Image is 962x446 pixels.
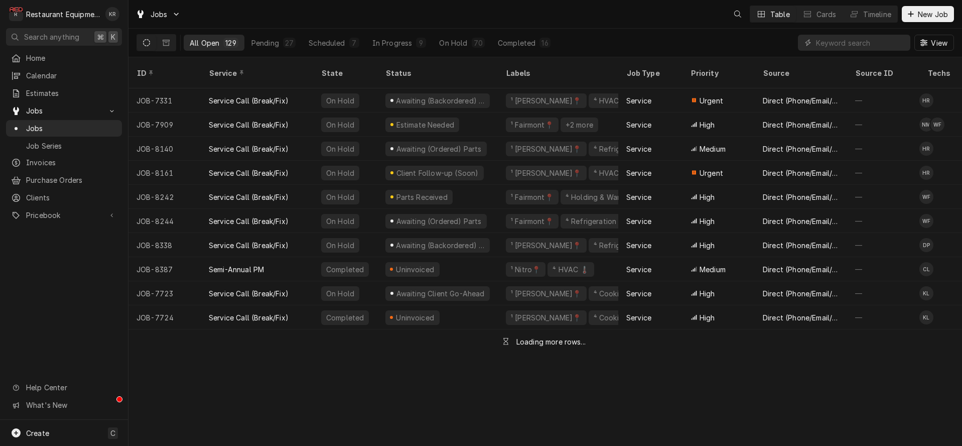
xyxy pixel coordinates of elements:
[816,9,837,20] div: Cards
[325,216,355,227] div: On Hold
[763,240,839,251] div: Direct (Phone/Email/etc.)
[26,382,116,393] span: Help Center
[26,53,117,63] span: Home
[111,32,115,42] span: K
[763,68,837,78] div: Source
[626,288,651,299] div: Service
[770,9,790,20] div: Table
[325,240,355,251] div: On Hold
[700,240,715,251] span: High
[930,118,944,132] div: Wesley Fisher's Avatar
[626,264,651,275] div: Service
[26,175,117,185] span: Purchase Orders
[325,144,355,154] div: On Hold
[372,38,413,48] div: In Progress
[763,144,839,154] div: Direct (Phone/Email/etc.)
[763,95,839,106] div: Direct (Phone/Email/etc.)
[593,240,656,251] div: ⁴ Refrigeration ❄️
[919,190,933,204] div: WF
[510,168,583,178] div: ¹ [PERSON_NAME]📍
[552,264,590,275] div: ⁴ HVAC 🌡️
[847,233,919,257] div: —
[151,9,168,20] span: Jobs
[700,288,715,299] span: High
[593,144,656,154] div: ⁴ Refrigeration ❄️
[510,216,555,227] div: ¹ Fairmont📍
[395,144,482,154] div: Awaiting (Ordered) Parts
[626,192,651,202] div: Service
[209,288,289,299] div: Service Call (Break/Fix)
[816,35,905,51] input: Keyword search
[439,38,467,48] div: On Hold
[919,190,933,204] div: Wesley Fisher's Avatar
[916,9,950,20] span: New Job
[6,379,122,396] a: Go to Help Center
[919,142,933,156] div: Hunter Ralston's Avatar
[919,142,933,156] div: HR
[510,264,541,275] div: ¹ Nitro📍
[26,88,117,98] span: Estimates
[26,429,49,437] span: Create
[6,172,122,188] a: Purchase Orders
[919,214,933,228] div: WF
[128,233,201,257] div: JOB-8338
[930,118,944,132] div: WF
[395,288,485,299] div: Awaiting Client Go-Ahead
[510,144,583,154] div: ¹ [PERSON_NAME]📍
[626,144,651,154] div: Service
[26,157,117,168] span: Invoices
[190,38,219,48] div: All Open
[847,161,919,185] div: —
[919,310,933,324] div: Kaleb Lewis's Avatar
[919,238,933,252] div: DP
[395,264,436,275] div: Uninvoiced
[730,6,746,22] button: Open search
[902,6,954,22] button: New Job
[209,144,289,154] div: Service Call (Break/Fix)
[6,189,122,206] a: Clients
[510,288,583,299] div: ¹ [PERSON_NAME]📍
[919,166,933,180] div: HR
[855,68,909,78] div: Source ID
[6,85,122,101] a: Estimates
[919,262,933,276] div: CL
[6,50,122,66] a: Home
[395,216,482,227] div: Awaiting (Ordered) Parts
[395,168,479,178] div: Client Follow-up (Soon)
[510,312,583,323] div: ¹ [PERSON_NAME]📍
[847,305,919,329] div: —
[498,38,535,48] div: Completed
[763,216,839,227] div: Direct (Phone/Email/etc.)
[26,123,117,134] span: Jobs
[209,192,289,202] div: Service Call (Break/Fix)
[128,305,201,329] div: JOB-7724
[209,68,303,78] div: Service
[700,216,715,227] span: High
[626,120,651,130] div: Service
[847,113,919,137] div: —
[626,312,651,323] div: Service
[929,38,949,48] span: View
[395,240,486,251] div: Awaiting (Backordered) Parts
[700,312,715,323] span: High
[26,70,117,81] span: Calendar
[700,264,726,275] span: Medium
[209,264,264,275] div: Semi-Annual PM
[24,32,79,42] span: Search anything
[919,118,933,132] div: NM
[6,154,122,171] a: Invoices
[225,38,236,48] div: 129
[626,68,674,78] div: Job Type
[763,264,839,275] div: Direct (Phone/Email/etc.)
[128,137,201,161] div: JOB-8140
[9,7,23,21] div: Restaurant Equipment Diagnostics's Avatar
[919,214,933,228] div: Wesley Fisher's Avatar
[927,68,951,78] div: Techs
[919,93,933,107] div: Hunter Ralston's Avatar
[105,7,119,21] div: KR
[700,95,723,106] span: Urgent
[700,192,715,202] span: High
[128,88,201,113] div: JOB-7331
[325,312,365,323] div: Completed
[209,95,289,106] div: Service Call (Break/Fix)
